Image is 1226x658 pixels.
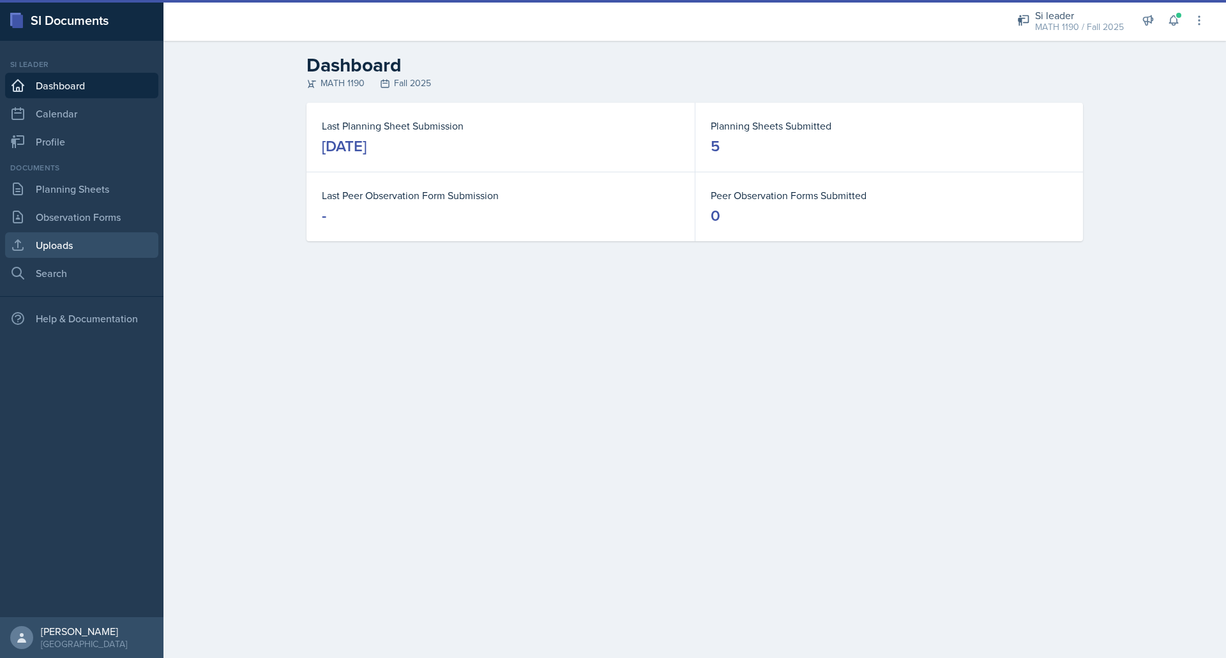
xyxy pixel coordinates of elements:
dt: Peer Observation Forms Submitted [711,188,1068,203]
div: 0 [711,206,720,226]
div: - [322,206,326,226]
dt: Last Planning Sheet Submission [322,118,679,133]
h2: Dashboard [306,54,1083,77]
a: Uploads [5,232,158,258]
div: Documents [5,162,158,174]
dt: Planning Sheets Submitted [711,118,1068,133]
dt: Last Peer Observation Form Submission [322,188,679,203]
div: MATH 1190 / Fall 2025 [1035,20,1124,34]
a: Profile [5,129,158,154]
div: [DATE] [322,136,367,156]
a: Planning Sheets [5,176,158,202]
a: Calendar [5,101,158,126]
div: Help & Documentation [5,306,158,331]
div: Si leader [1035,8,1124,23]
div: Si leader [5,59,158,70]
div: MATH 1190 Fall 2025 [306,77,1083,90]
div: [PERSON_NAME] [41,625,127,638]
div: [GEOGRAPHIC_DATA] [41,638,127,650]
div: 5 [711,136,720,156]
a: Dashboard [5,73,158,98]
a: Observation Forms [5,204,158,230]
a: Search [5,260,158,286]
